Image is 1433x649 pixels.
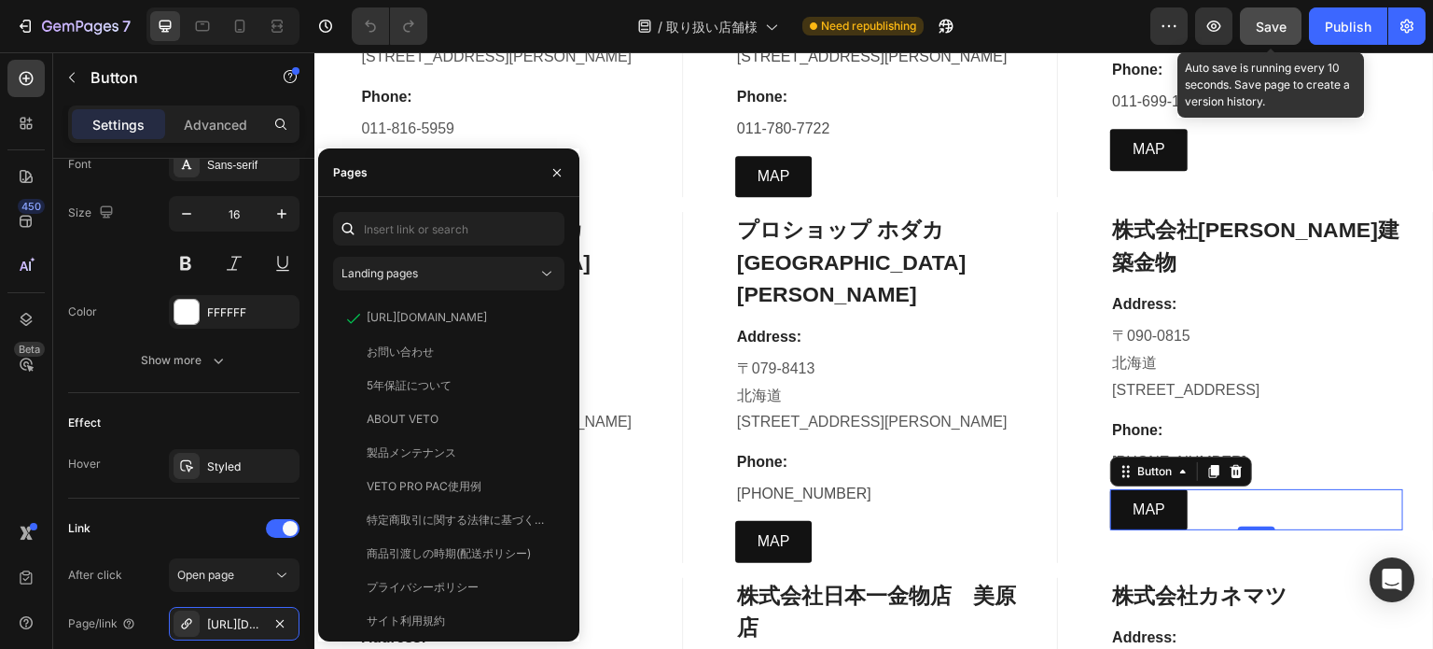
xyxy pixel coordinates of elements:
a: MAP [796,437,873,479]
div: 5年保証について [367,377,452,394]
span: Need republishing [821,18,916,35]
strong: プロショップ ホダカ [GEOGRAPHIC_DATA][PERSON_NAME] [423,165,652,254]
p: Phone: [423,399,712,421]
div: 特定商取引に関する法律に基づく表示 [367,512,546,529]
button: Show more [68,344,299,377]
div: Size [68,201,118,226]
div: Show more [141,351,228,370]
button: Open page [169,558,299,592]
div: Link [68,520,90,537]
a: MAP [45,104,122,146]
div: Color [68,303,97,320]
span: [PHONE_NUMBER] [47,433,181,449]
div: 450 [18,199,45,214]
p: 011-816-5959 [47,63,336,91]
p: MAP [818,84,851,111]
div: Page/link [68,615,136,632]
p: [STREET_ADDRESS] [798,325,1087,352]
p: Button [90,66,249,89]
p: Address: [423,274,712,296]
div: Button [819,411,861,428]
p: MAP [443,111,476,138]
div: 商品引渡しの時期(配送ポリシー) [367,545,531,562]
span: 011-699-1351 [798,41,891,57]
div: Undo/Redo [352,7,427,45]
p: Address: [47,274,336,296]
div: [URL][DOMAIN_NAME] [207,616,261,633]
div: VETO PRO PAC使用例 [367,478,481,495]
span: Save [1256,19,1287,35]
p: 〒079-8413 [423,303,712,331]
button: Save [1240,7,1301,45]
strong: 株式会社日本一金物店 美原店 [423,531,702,588]
strong: プロショップ ホダカ [GEOGRAPHIC_DATA][PERSON_NAME] [47,165,276,254]
div: Hover [68,456,101,473]
div: Beta [14,342,45,357]
p: 北海道 [423,331,712,358]
p: Address: [47,574,336,597]
p: Phone: [47,34,336,56]
p: 〒041-0802 [47,303,336,331]
p: Phone: [798,367,1087,389]
div: ABOUT VETO [367,411,438,428]
p: MAP [443,476,476,503]
div: 製品メンテナンス [367,444,456,461]
span: Landing pages [341,266,418,280]
p: 北海道 [798,298,1087,325]
span: 011-780-7722 [423,68,516,84]
div: After click [68,567,122,584]
p: 〒090-0815 [798,271,1087,298]
strong: 株式会社カネマツ [798,531,973,556]
span: Open page [177,568,234,582]
p: Phone: [798,7,1087,29]
p: MAP [67,111,100,138]
p: 7 [122,15,131,37]
div: プライバシーポリシー [367,579,479,596]
p: Address: [798,574,1087,597]
strong: 株式会社ヤマダ [47,531,200,556]
p: 北海道 [47,331,336,358]
div: FFFFFF [207,304,295,321]
a: MAP [796,77,873,119]
p: MAP [67,476,100,503]
p: Phone: [47,399,336,421]
span: [PHONE_NUMBER] [798,402,932,417]
div: お問い合わせ [367,344,434,360]
div: Font [68,156,91,173]
p: Phone: [423,34,712,56]
span: / [658,17,662,36]
span: [PHONE_NUMBER] [423,433,557,449]
p: Advanced [184,115,247,134]
strong: 株式会社[PERSON_NAME]建築金物 [798,165,1085,222]
p: [STREET_ADDRESS][PERSON_NAME] [47,357,336,384]
div: [URL][DOMAIN_NAME] [367,309,487,326]
iframe: Design area [314,52,1433,649]
button: Landing pages [333,257,564,290]
p: MAP [818,444,851,472]
div: Sans-serif [207,157,295,174]
a: MAP [421,469,498,511]
input: Insert link or search [333,212,564,246]
p: [STREET_ADDRESS][PERSON_NAME] [423,357,712,384]
a: MAP [421,104,498,146]
button: Publish [1309,7,1387,45]
div: Pages [333,164,368,181]
button: 7 [7,7,139,45]
span: 取り扱い店舗様 [666,17,758,36]
div: Styled [207,459,295,475]
p: Settings [92,115,145,134]
a: MAP [45,469,122,511]
div: Open Intercom Messenger [1370,557,1414,602]
div: サイト利用規約 [367,613,445,629]
div: Publish [1325,17,1371,36]
p: Address: [798,241,1087,263]
div: Effect [68,415,101,431]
